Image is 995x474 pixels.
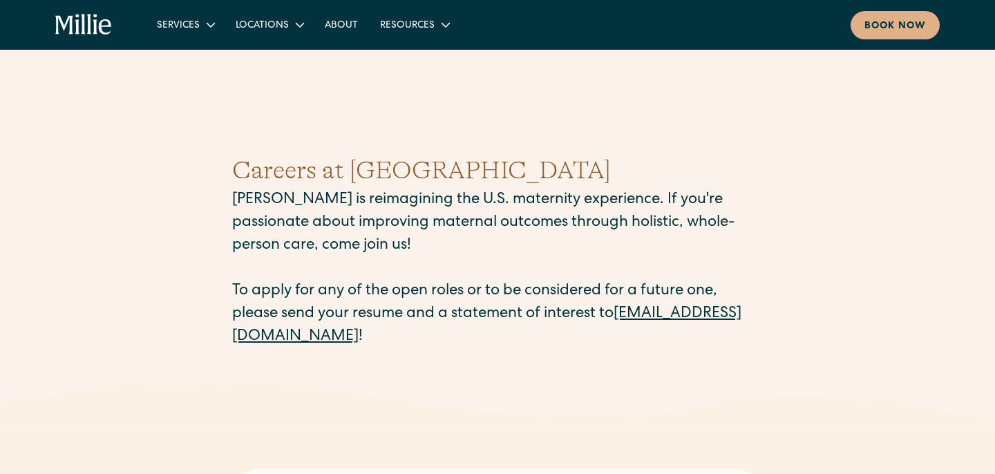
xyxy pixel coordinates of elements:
h1: Careers at [GEOGRAPHIC_DATA] [232,152,763,189]
div: Resources [369,13,459,36]
div: Locations [236,19,289,33]
a: home [55,14,113,36]
a: About [314,13,369,36]
div: Services [157,19,200,33]
p: [PERSON_NAME] is reimagining the U.S. maternity experience. If you're passionate about improving ... [232,189,763,349]
a: Book now [851,11,940,39]
div: Resources [380,19,435,33]
div: Locations [225,13,314,36]
div: Services [146,13,225,36]
div: Book now [864,19,926,34]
